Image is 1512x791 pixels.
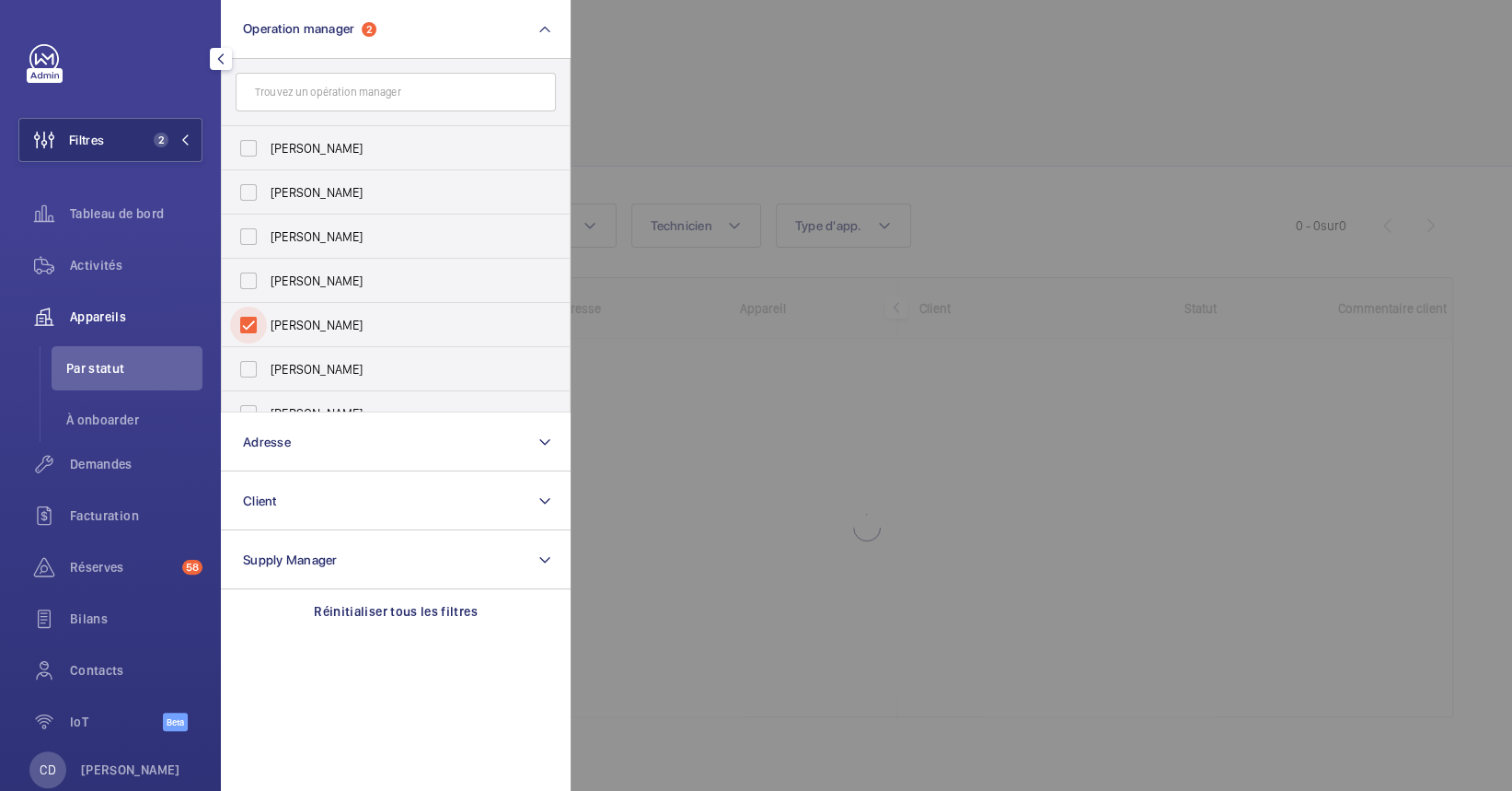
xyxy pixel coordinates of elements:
span: Demandes [70,455,202,473]
p: CD [40,761,55,779]
span: Contacts [70,661,202,680]
span: Filtres [69,131,104,149]
span: Tableau de bord [70,204,202,223]
p: [PERSON_NAME] [81,761,180,779]
button: Filtres2 [18,118,202,162]
span: IoT [70,713,163,731]
span: À onboarder [66,411,202,429]
span: Par statut [66,359,202,378]
span: Activités [70,256,202,274]
span: Beta [163,713,188,731]
span: 58 [182,560,202,575]
span: Facturation [70,506,202,525]
span: Bilans [70,610,202,628]
span: Appareils [70,308,202,326]
span: 2 [154,133,168,147]
span: Réserves [70,558,175,576]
